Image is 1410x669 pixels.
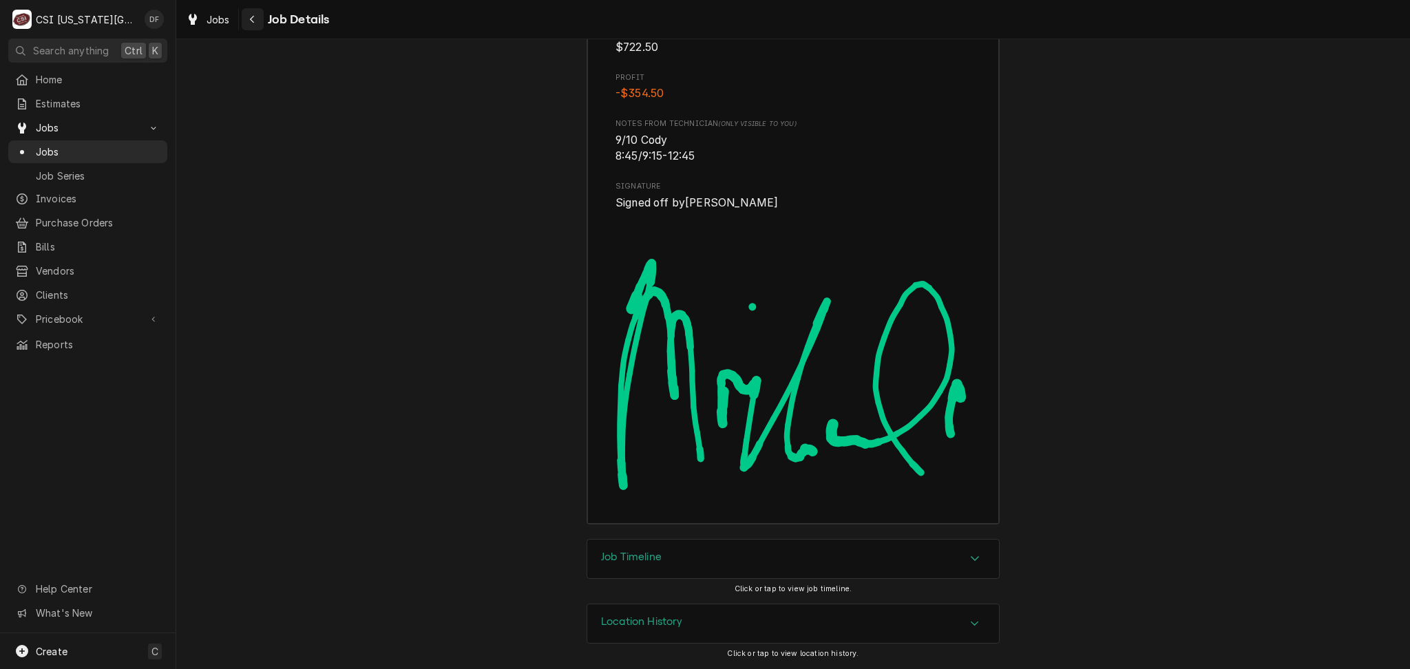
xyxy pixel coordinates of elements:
div: Signator [615,181,971,494]
span: Purchase Orders [36,215,160,230]
div: Accordion Header [587,604,999,643]
button: Navigate back [242,8,264,30]
div: Profit [615,72,971,102]
span: -$354.50 [615,87,664,100]
span: Jobs [36,120,140,135]
a: Vendors [8,259,167,282]
img: Signature [615,211,971,493]
span: (Only Visible to You) [718,120,796,127]
span: Notes from Technician [615,118,971,129]
span: Create [36,646,67,657]
a: Estimates [8,92,167,115]
span: Profit [615,72,971,83]
a: Job Series [8,164,167,187]
span: Subtotal [615,39,971,56]
a: Purchase Orders [8,211,167,234]
span: Estimates [36,96,160,111]
a: Clients [8,284,167,306]
span: Vendors [36,264,160,278]
span: Job Series [36,169,160,183]
a: Jobs [8,140,167,163]
div: Subtotal [615,25,971,55]
a: Go to Help Center [8,577,167,600]
span: Pricebook [36,312,140,326]
span: Click or tap to view location history. [727,649,859,658]
span: Reports [36,337,160,352]
span: Help Center [36,582,159,596]
span: 9/10 Cody 8:45/9:15-12:45 [615,134,695,163]
a: Bills [8,235,167,258]
div: Job Timeline [587,539,1000,579]
span: $722.50 [615,41,658,54]
span: Job Details [264,10,330,29]
button: Search anythingCtrlK [8,39,167,63]
span: Click or tap to view job timeline. [735,584,852,593]
div: C [12,10,32,29]
div: CSI [US_STATE][GEOGRAPHIC_DATA]. [36,12,137,27]
span: Search anything [33,43,109,58]
span: Profit [615,85,971,102]
a: Reports [8,333,167,356]
span: K [152,43,158,58]
div: [object Object] [615,118,971,164]
a: Invoices [8,187,167,210]
span: Bills [36,240,160,254]
span: C [151,644,158,659]
span: What's New [36,606,159,620]
span: Jobs [207,12,230,27]
a: Go to What's New [8,602,167,624]
button: Accordion Details Expand Trigger [587,540,999,578]
div: David Fannin's Avatar [145,10,164,29]
span: Home [36,72,160,87]
div: Location History [587,604,1000,644]
span: Invoices [36,191,160,206]
span: Signature [615,181,971,192]
h3: Job Timeline [601,551,662,564]
a: Go to Jobs [8,116,167,139]
div: Accordion Header [587,540,999,578]
span: Signed Off By [615,195,971,211]
a: Go to Pricebook [8,308,167,330]
h3: Location History [601,615,683,628]
div: CSI Kansas City.'s Avatar [12,10,32,29]
a: Jobs [180,8,235,31]
span: Ctrl [125,43,143,58]
div: DF [145,10,164,29]
span: Clients [36,288,160,302]
button: Accordion Details Expand Trigger [587,604,999,643]
span: Jobs [36,145,160,159]
span: [object Object] [615,132,971,164]
a: Home [8,68,167,91]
